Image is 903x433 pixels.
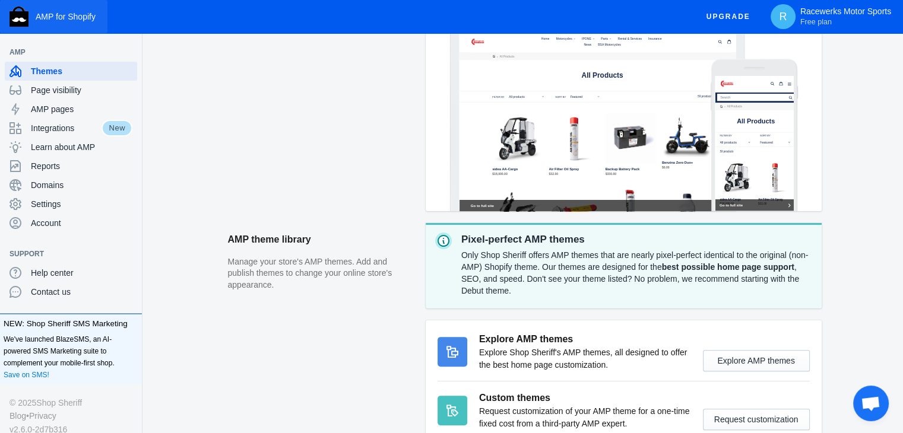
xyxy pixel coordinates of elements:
[63,124,175,145] span: All Products
[121,50,140,55] button: Add a sales channel
[465,18,536,28] span: Rental & Services
[5,100,137,119] a: AMP pages
[366,35,388,46] span: News
[110,69,113,81] span: ›
[703,350,810,371] button: Explore AMP themes
[9,409,26,422] a: Blog
[284,18,331,28] span: Motorcycles
[479,346,691,371] p: Explore Shop Sheriff's AMP themes, all designed to offer the best home page customization.
[31,65,132,77] span: Themes
[31,217,132,229] span: Account
[410,15,452,32] button: Parts
[555,18,594,28] span: Insurance
[131,173,226,183] label: Sort by
[97,189,132,199] label: Filter by
[703,409,810,430] button: Request customization
[5,282,137,301] a: Contact us
[449,21,746,211] img: Laptop frame
[102,120,132,136] span: New
[461,247,812,299] div: Only Shop Sheriff offers AMP themes that are nearly pixel-perfect identical to the original (non-...
[359,119,481,142] span: All Products
[5,54,233,76] input: Search
[31,160,132,172] span: Reports
[853,386,889,421] div: Open chat
[479,405,691,430] p: Request customization of your AMP theme for a one-time fixed cost from a third-party AMP expert.
[711,59,798,211] img: Mobile frame
[36,396,82,409] a: Shop Sheriff
[278,15,347,32] button: Motorcycles
[31,84,132,96] span: Page visibility
[31,286,132,298] span: Contact us
[9,396,132,409] div: © 2025
[14,88,22,95] a: Home
[5,62,137,81] a: Themes
[31,198,132,210] span: Settings
[5,81,137,100] a: Page visibility
[5,157,137,176] a: Reports
[31,267,132,279] span: Help center
[13,173,107,183] label: Filter by
[31,122,102,134] span: Integrations
[13,4,55,45] img: image
[13,374,210,390] span: Go to full site
[5,176,137,195] a: Domains
[121,251,140,256] button: Add a sales channel
[479,391,691,405] h3: Custom themes
[205,12,230,36] button: Menu
[36,12,96,21] span: AMP for Shopify
[461,233,812,247] p: Pixel-perfect AMP themes
[5,195,137,214] a: Settings
[34,85,78,98] span: All Products
[33,11,74,53] img: image
[354,15,403,32] button: IPONE
[549,15,600,32] a: Insurance
[460,15,542,32] a: Rental & Services
[9,409,132,422] div: •
[9,248,121,260] span: Support
[5,119,137,138] a: IntegrationsNew
[31,103,132,115] span: AMP pages
[697,6,760,28] button: Upgrade
[407,35,474,46] span: BSA Motorcycles
[777,11,789,23] span: R
[98,71,106,79] a: Home
[479,332,691,346] h3: Explore AMP themes
[700,188,743,198] span: 59 products
[31,179,132,191] span: Domains
[118,69,162,81] span: All Products
[401,32,480,49] a: BSA Motorcycles
[662,262,794,272] strong: best possible home page support
[13,219,53,228] span: 59 products
[706,6,750,27] span: Upgrade
[228,223,414,256] h2: AMP theme library
[5,138,137,157] a: Learn about AMP
[228,256,414,291] p: Manage your store's AMP themes. Add and publish themes to change your online store's appearance.
[5,214,137,233] a: Account
[800,17,832,27] span: Free plan
[4,369,49,381] a: Save on SMS!
[800,7,891,27] p: Racewerks Motor Sports
[29,409,56,422] a: Privacy
[416,18,437,28] span: Parts
[281,189,312,199] label: Sort by
[31,141,132,153] span: Learn about AMP
[9,7,28,27] img: Shop Sheriff Logo
[27,85,30,98] span: ›
[360,32,394,49] a: News
[240,18,264,28] span: Home
[235,15,270,32] a: Home
[9,46,121,58] span: AMP
[360,18,388,28] span: IPONE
